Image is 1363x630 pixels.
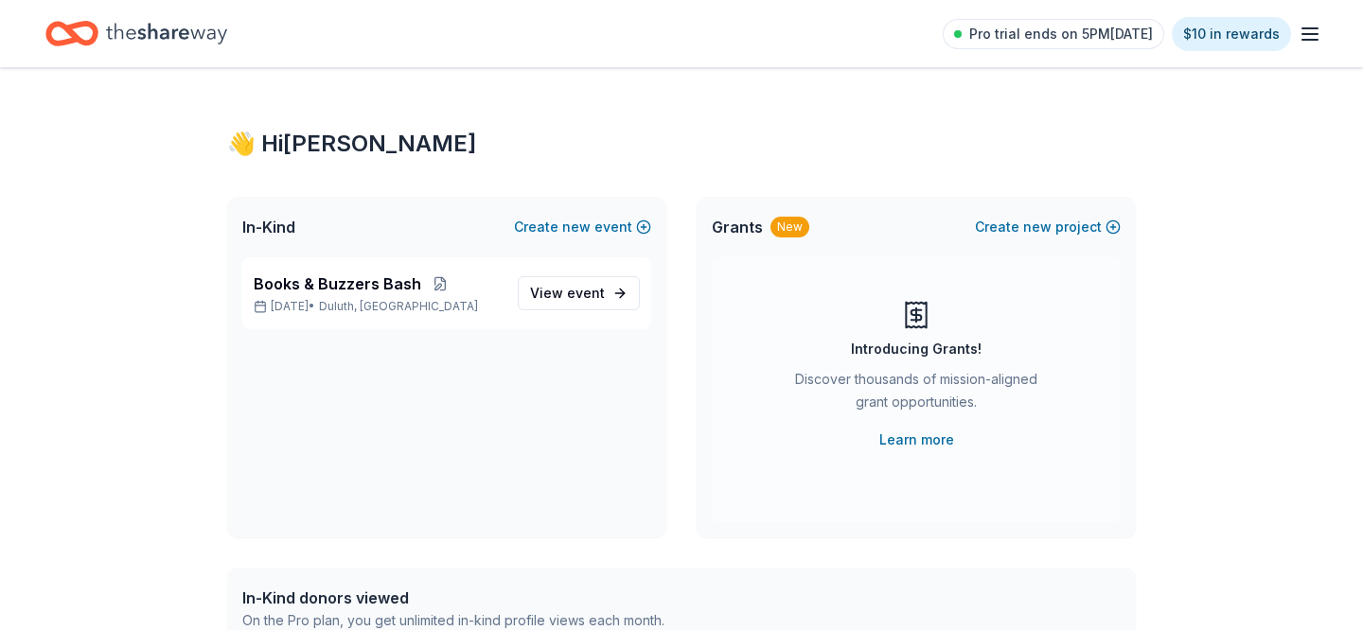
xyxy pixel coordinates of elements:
a: Learn more [879,429,954,451]
span: Books & Buzzers Bash [254,272,421,295]
span: new [1023,216,1052,238]
div: 👋 Hi [PERSON_NAME] [227,129,1136,159]
a: Home [45,11,227,56]
span: Duluth, [GEOGRAPHIC_DATA] [319,299,478,314]
div: New [770,217,809,237]
p: [DATE] • [254,299,503,314]
div: In-Kind donors viewed [242,586,664,609]
div: Discover thousands of mission-aligned grant opportunities. [788,368,1045,421]
span: event [567,285,605,301]
span: In-Kind [242,216,295,238]
span: View [530,282,605,305]
button: Createnewevent [514,216,651,238]
a: $10 in rewards [1172,17,1291,51]
span: new [562,216,591,238]
span: Pro trial ends on 5PM[DATE] [969,23,1153,45]
div: Introducing Grants! [851,338,982,360]
a: Pro trial ends on 5PM[DATE] [943,19,1164,49]
a: View event [518,276,640,310]
span: Grants [712,216,763,238]
button: Createnewproject [975,216,1121,238]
